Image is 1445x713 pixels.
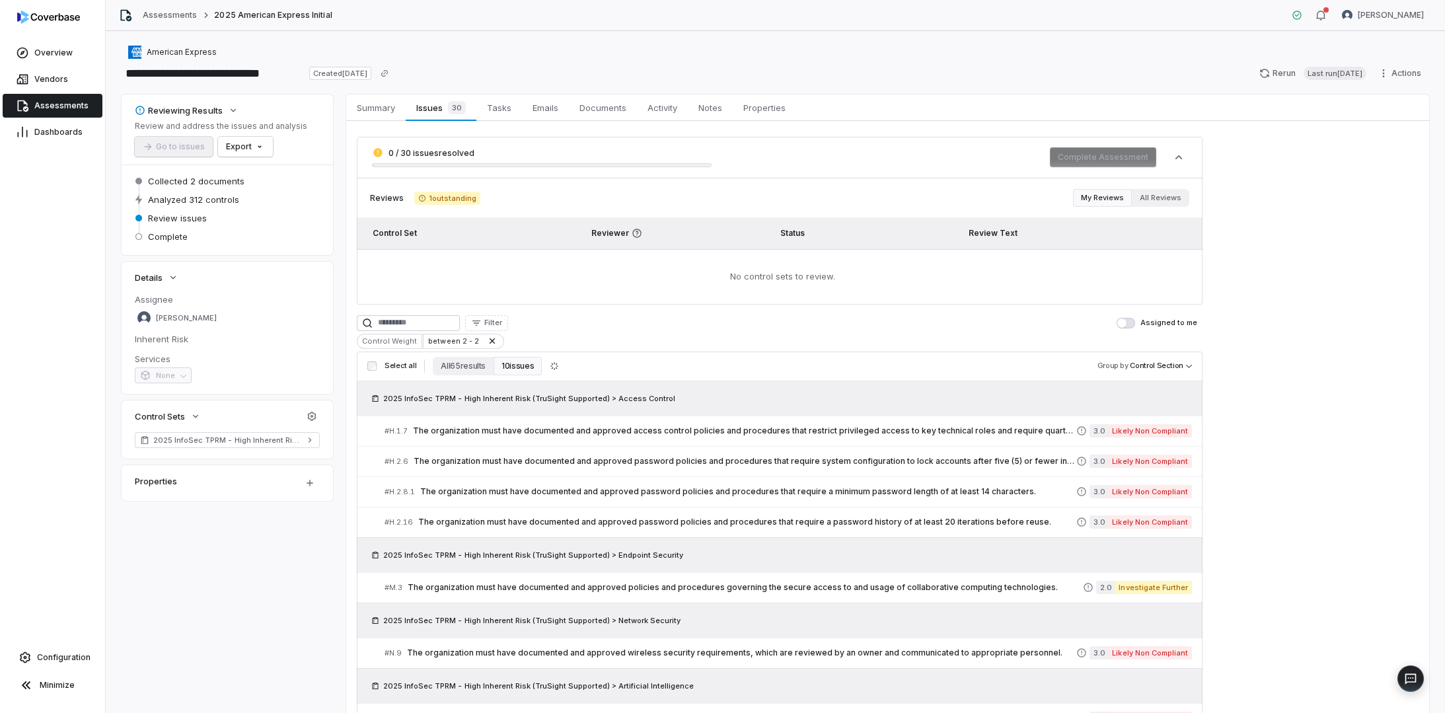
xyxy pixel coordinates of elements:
button: Minimize [5,672,100,698]
span: Filter [484,318,502,328]
span: 2025 American Express Initial [214,10,332,20]
span: Documents [574,99,632,116]
span: # H.2.16 [385,517,413,527]
span: Last run [DATE] [1304,67,1366,80]
span: Likely Non Compliant [1108,455,1192,468]
span: 3.0 [1090,646,1108,659]
span: # N.9 [385,648,402,658]
span: # H.2.8.1 [385,487,415,497]
span: Likely Non Compliant [1108,646,1192,659]
button: https://americanexpress.com/us/American Express [124,40,221,64]
span: # H.1.7 [385,426,408,436]
span: Control Set [373,228,417,238]
span: Assessments [34,100,89,111]
span: 30 [448,101,466,114]
span: Issues [411,98,470,117]
span: Tasks [482,99,517,116]
span: Review issues [148,212,207,224]
span: Notes [693,99,727,116]
button: Export [218,137,273,157]
img: Bridget Seagraves avatar [137,311,151,324]
span: The organization must have documented and approved policies and procedures governing the secure a... [408,582,1083,593]
span: Status [780,228,805,238]
button: Details [131,266,182,289]
a: Assessments [3,94,102,118]
span: 3.0 [1090,515,1108,529]
span: Reviews [370,193,404,204]
button: Filter [465,315,508,331]
span: American Express [147,47,217,57]
a: Overview [3,41,102,65]
span: 2025 InfoSec TPRM - High Inherent Risk (TruSight Supported) > Artificial Intelligence [383,681,694,691]
td: No control sets to review. [357,249,1203,305]
span: Activity [642,99,683,116]
span: Details [135,272,163,283]
label: Assigned to me [1117,318,1197,328]
img: Bridget Seagraves avatar [1342,10,1352,20]
div: Control Weight [357,334,422,349]
span: The organization must have documented and approved password policies and procedures that require ... [420,486,1076,497]
a: #H.2.16The organization must have documented and approved password policies and procedures that r... [385,507,1192,537]
button: Assigned to me [1117,318,1135,328]
div: Review filter [1073,189,1189,207]
dt: Inherent Risk [135,333,320,345]
span: Configuration [37,652,91,663]
span: Complete [148,231,188,243]
span: Reviewer [591,228,764,239]
button: Bridget Seagraves avatar[PERSON_NAME] [1334,5,1432,25]
a: #H.2.6The organization must have documented and approved password policies and procedures that re... [385,447,1192,476]
a: 2025 InfoSec TPRM - High Inherent Risk (TruSight Supported) [135,432,320,448]
button: Control Sets [131,404,205,428]
span: 0 / 30 issues resolved [389,148,474,158]
img: logo-D7KZi-bG.svg [17,11,80,24]
span: Control Sets [135,410,185,422]
button: All 65 results [433,357,494,375]
span: 2025 InfoSec TPRM - High Inherent Risk (TruSight Supported) > Endpoint Security [383,550,683,560]
dt: Assignee [135,293,320,305]
span: 2025 InfoSec TPRM - High Inherent Risk (TruSight Supported) > Network Security [383,615,681,626]
span: Overview [34,48,73,58]
a: #H.2.8.1The organization must have documented and approved password policies and procedures that ... [385,477,1192,507]
span: Review Text [969,228,1018,238]
span: Created [DATE] [309,67,371,80]
span: Investigate Further [1115,581,1192,594]
div: between 2 - 2 [423,334,503,349]
a: #N.9The organization must have documented and approved wireless security requirements, which are ... [385,638,1192,668]
span: Likely Non Compliant [1108,424,1192,437]
span: Summary [352,99,400,116]
span: Properties [738,99,791,116]
button: 10 issues [494,357,542,375]
span: [PERSON_NAME] [1358,10,1424,20]
span: 2025 InfoSec TPRM - High Inherent Risk (TruSight Supported) > Access Control [383,393,675,404]
span: Dashboards [34,127,83,137]
span: Analyzed 312 controls [148,194,239,206]
input: Select all [367,361,377,371]
button: Reviewing Results [131,98,242,122]
span: 3.0 [1090,485,1108,498]
span: Likely Non Compliant [1108,515,1192,529]
span: Vendors [34,74,68,85]
span: [PERSON_NAME] [156,313,217,323]
div: Reviewing Results [135,104,223,116]
span: Group by [1097,361,1129,370]
span: The organization must have documented and approved access control policies and procedures that re... [413,426,1076,436]
a: Configuration [5,646,100,669]
a: Vendors [3,67,102,91]
span: Collected 2 documents [148,175,244,187]
button: RerunLast run[DATE] [1251,63,1374,83]
a: Dashboards [3,120,102,144]
span: 2025 InfoSec TPRM - High Inherent Risk (TruSight Supported) [153,435,301,445]
button: Copy link [373,61,396,85]
button: All Reviews [1132,189,1189,207]
a: #M.3The organization must have documented and approved policies and procedures governing the secu... [385,573,1192,603]
span: 1 outstanding [414,192,480,205]
span: Emails [527,99,564,116]
span: # H.2.6 [385,457,408,467]
span: 2.0 [1096,581,1115,594]
span: Likely Non Compliant [1108,485,1192,498]
dt: Services [135,353,320,365]
span: The organization must have documented and approved password policies and procedures that require ... [414,456,1076,467]
span: Minimize [40,680,75,691]
span: The organization must have documented and approved wireless security requirements, which are revi... [407,648,1076,658]
span: 3.0 [1090,424,1108,437]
